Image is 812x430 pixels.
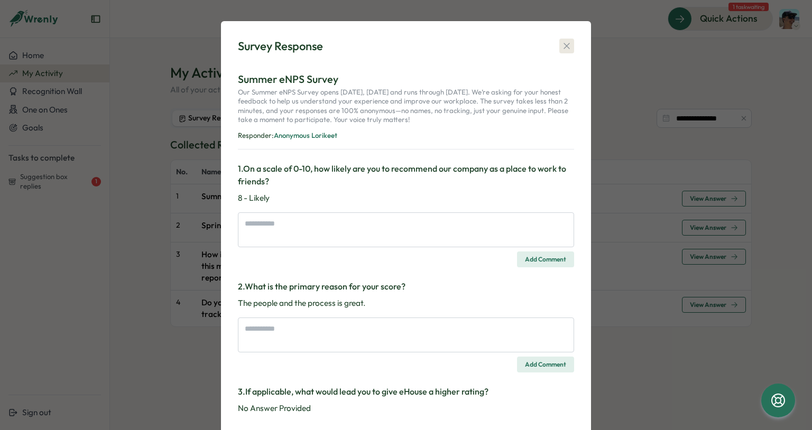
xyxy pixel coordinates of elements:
[238,192,574,204] p: 8 - Likely
[238,162,574,189] h3: 1 . On a scale of 0-10, how likely are you to recommend our company as a place to work to friends?
[238,131,274,139] span: Responder:
[525,252,566,267] span: Add Comment
[517,357,574,372] button: Add Comment
[238,385,574,398] h3: 3 . If applicable, what would lead you to give eHouse a higher rating?
[238,403,574,414] div: No Answer Provided
[525,357,566,372] span: Add Comment
[238,38,323,54] div: Survey Response
[517,251,574,267] button: Add Comment
[238,280,574,293] h3: 2 . What is the primary reason for your score?
[238,297,574,309] p: The people and the process is great.
[274,131,337,139] span: Anonymous Lorikeet
[238,88,574,129] p: Our Summer eNPS Survey opens [DATE], [DATE] and runs through [DATE]. We’re asking for your honest...
[238,71,574,88] p: Summer eNPS Survey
